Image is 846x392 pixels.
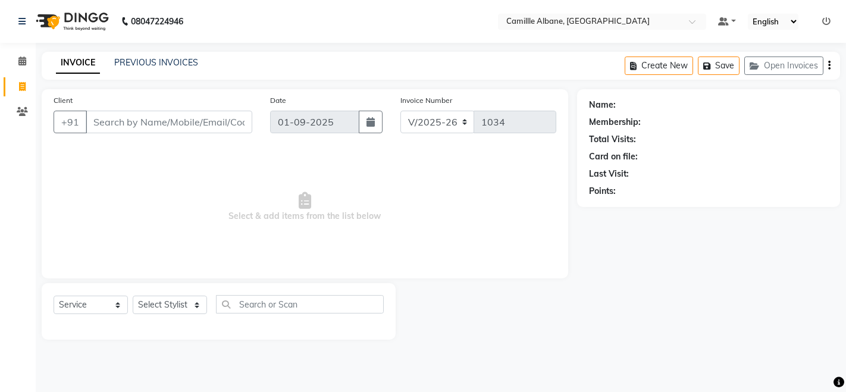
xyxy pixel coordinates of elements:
div: Name: [589,99,616,111]
div: Points: [589,185,616,197]
button: Open Invoices [744,57,823,75]
label: Client [54,95,73,106]
input: Search or Scan [216,295,384,313]
a: INVOICE [56,52,100,74]
div: Total Visits: [589,133,636,146]
label: Invoice Number [400,95,452,106]
button: Create New [625,57,693,75]
button: +91 [54,111,87,133]
img: logo [30,5,112,38]
label: Date [270,95,286,106]
div: Last Visit: [589,168,629,180]
b: 08047224946 [131,5,183,38]
a: PREVIOUS INVOICES [114,57,198,68]
input: Search by Name/Mobile/Email/Code [86,111,252,133]
div: Membership: [589,116,641,128]
span: Select & add items from the list below [54,148,556,266]
div: Card on file: [589,150,638,163]
button: Save [698,57,740,75]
